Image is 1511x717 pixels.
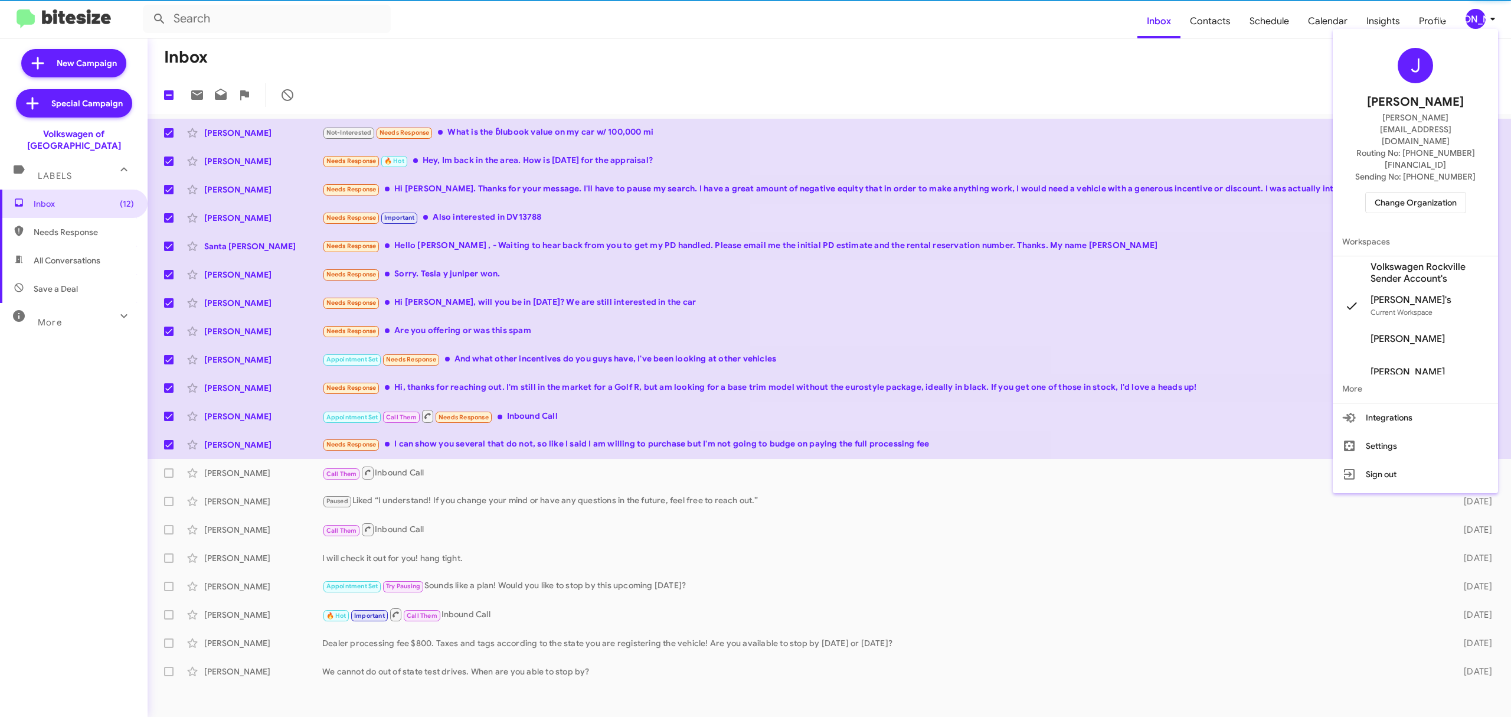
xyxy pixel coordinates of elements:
span: [PERSON_NAME] [1367,93,1464,112]
span: Sending No: [PHONE_NUMBER] [1355,171,1476,182]
div: J [1398,48,1433,83]
span: Routing No: [PHONE_NUMBER][FINANCIAL_ID] [1347,147,1484,171]
button: Settings [1333,432,1498,460]
span: [PERSON_NAME]'s [1371,294,1451,306]
button: Change Organization [1365,192,1466,213]
span: Volkswagen Rockville Sender Account's [1371,261,1489,285]
button: Integrations [1333,403,1498,432]
span: Current Workspace [1371,308,1432,317]
span: [PERSON_NAME] [1371,366,1445,378]
button: Sign out [1333,460,1498,488]
span: [PERSON_NAME][EMAIL_ADDRESS][DOMAIN_NAME] [1347,112,1484,147]
span: [PERSON_NAME] [1371,333,1445,345]
span: Change Organization [1375,193,1457,213]
span: More [1333,374,1498,403]
span: Workspaces [1333,227,1498,256]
